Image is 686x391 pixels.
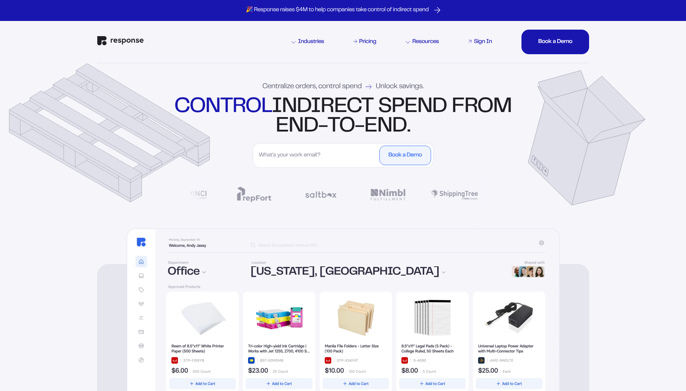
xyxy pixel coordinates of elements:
[406,39,439,45] div: Resources
[97,36,144,46] img: Response Logo
[255,146,378,165] input: What's your work email?
[359,39,376,45] div: Pricing
[251,267,502,278] div: [US_STATE], [GEOGRAPHIC_DATA]
[388,152,422,158] div: Book a Demo
[467,38,493,46] a: Sign In
[538,39,572,45] div: Book a Demo
[291,39,324,45] div: Industries
[168,267,242,278] div: Office
[521,30,589,54] button: Book a DemoBook a DemoBook a DemoBook a DemoBook a Demo
[97,36,144,47] a: Response Home
[474,39,492,45] div: Sign In
[174,98,272,116] strong: control
[172,97,514,136] div: indirect spend from end-to-end.
[352,38,378,46] a: Pricing
[246,7,429,14] p: 🎉 Response raises $4M to help companies take control of indirect spend
[376,83,423,90] span: Unlock savings.
[379,146,431,165] button: Book a Demo
[263,83,424,90] div: Centralize orders, control spend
